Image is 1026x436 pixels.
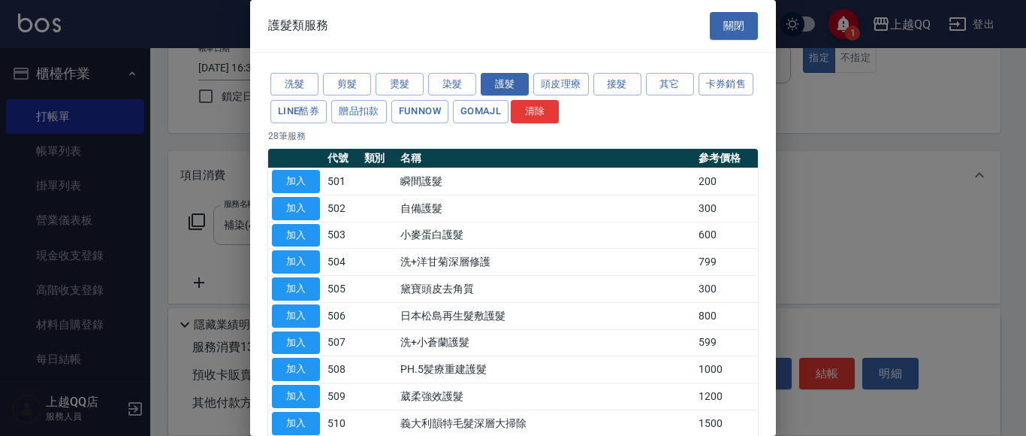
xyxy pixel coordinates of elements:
button: 剪髮 [323,73,371,96]
th: 參考價格 [695,149,758,168]
td: 501 [324,168,361,195]
td: 洗+洋甘菊深層修護 [397,249,695,276]
button: 加入 [272,412,320,435]
th: 名稱 [397,149,695,168]
td: 509 [324,383,361,410]
p: 28 筆服務 [268,129,758,143]
button: 護髮 [481,73,529,96]
td: 1200 [695,383,758,410]
button: 關閉 [710,12,758,40]
span: 護髮類服務 [268,18,328,33]
button: 燙髮 [376,73,424,96]
button: 洗髮 [270,73,318,96]
td: 800 [695,302,758,329]
td: PH.5髪療重建護髮 [397,356,695,383]
td: 799 [695,249,758,276]
td: 506 [324,302,361,329]
td: 507 [324,329,361,356]
button: FUNNOW [391,100,448,123]
button: 接髮 [593,73,641,96]
td: 葳柔強效護髮 [397,383,695,410]
td: 小麥蛋白護髮 [397,222,695,249]
button: 加入 [272,304,320,328]
td: 300 [695,276,758,303]
td: 600 [695,222,758,249]
td: 洗+小蒼蘭護髮 [397,329,695,356]
button: GOMAJL [453,100,508,123]
button: 卡券銷售 [699,73,754,96]
td: 599 [695,329,758,356]
th: 類別 [361,149,397,168]
button: 加入 [272,170,320,193]
th: 代號 [324,149,361,168]
td: 黛寶頭皮去角質 [397,276,695,303]
button: LINE酷券 [270,100,327,123]
td: 日本松島再生髮敷護髮 [397,302,695,329]
button: 加入 [272,277,320,301]
button: 加入 [272,224,320,247]
td: 505 [324,276,361,303]
td: 508 [324,356,361,383]
td: 自備護髮 [397,195,695,222]
button: 頭皮理療 [533,73,589,96]
button: 加入 [272,332,320,355]
button: 加入 [272,358,320,381]
button: 清除 [511,100,559,123]
button: 加入 [272,197,320,220]
button: 贈品扣款 [331,100,387,123]
td: 200 [695,168,758,195]
td: 300 [695,195,758,222]
button: 其它 [646,73,694,96]
td: 503 [324,222,361,249]
td: 1000 [695,356,758,383]
button: 加入 [272,250,320,274]
button: 加入 [272,385,320,408]
td: 504 [324,249,361,276]
td: 502 [324,195,361,222]
td: 瞬間護髮 [397,168,695,195]
button: 染髮 [428,73,476,96]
